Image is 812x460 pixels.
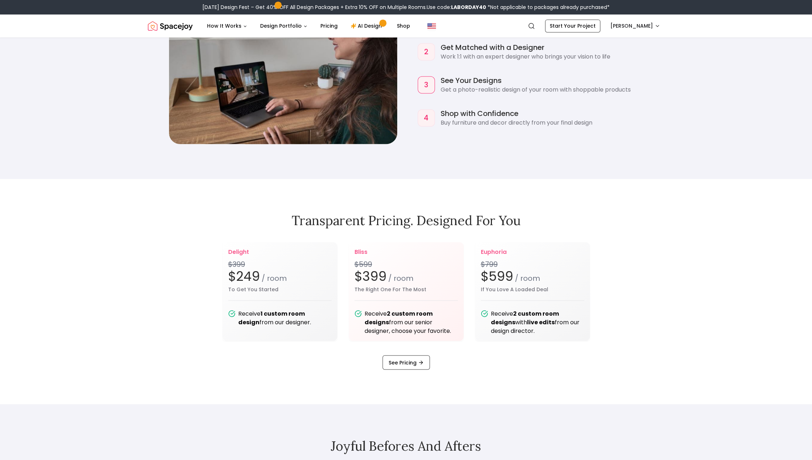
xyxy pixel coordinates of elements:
small: If You Love A Loaded Deal [481,287,584,292]
h4: Shop with Confidence [441,108,662,119]
small: The Right One For The Most [355,287,458,292]
p: $399 [228,259,332,269]
h2: Joyful Befores and Afters [148,438,665,453]
button: Design Portfolio [254,19,313,33]
p: Buy furniture and decor directly from your final design [441,119,662,127]
a: Shop [391,19,416,33]
h4: 2 [424,47,428,57]
p: bliss [355,248,458,256]
small: / room [386,273,413,283]
b: 2 custom room designs [365,309,433,326]
a: Pricing [315,19,343,33]
b: LABORDAY40 [451,4,486,11]
small: / room [513,273,540,283]
h2: Transparent pricing. Designed for you [148,213,665,228]
a: See Pricing [382,355,430,370]
h4: Get Matched with a Designer [441,42,662,52]
b: 2 custom room designs [491,309,559,326]
a: delight$399$249 / roomTo Get You StartedReceive1 custom room designfrom our designer. [222,242,337,341]
nav: Global [148,14,665,37]
div: Shop with Confidence - Buy furniture and decor directly from your final design [415,106,665,130]
div: See Your Designs - Get a photo-realistic design of your room with shoppable products [415,73,665,97]
h4: 3 [424,80,428,90]
nav: Main [201,19,416,33]
div: Receive from our senior designer, choose your favorite. [365,309,458,335]
b: 1 custom room design [238,309,305,326]
p: delight [228,248,332,256]
p: $799 [481,259,584,269]
b: live edits [527,318,555,326]
a: bliss$599$399 / roomThe Right One For The MostReceive2 custom room designsfrom our senior designe... [349,242,464,341]
h4: 4 [424,113,428,123]
h2: $399 [355,269,458,284]
p: Work 1:1 with an expert designer who brings your vision to life [441,52,662,61]
button: [PERSON_NAME] [606,19,665,32]
p: Get a photo-realistic design of your room with shoppable products [441,85,662,94]
img: Spacejoy Logo [148,19,193,33]
h4: See Your Designs [441,75,662,85]
div: Receive with from our design director. [491,309,584,335]
h2: $249 [228,269,332,284]
p: euphoria [481,248,584,256]
button: How It Works [201,19,253,33]
a: Start Your Project [545,19,600,32]
a: euphoria$799$599 / roomIf You Love A Loaded DealReceive2 custom room designswithlive editsfrom ou... [475,242,590,341]
div: [DATE] Design Fest – Get 40% OFF All Design Packages + Extra 10% OFF on Multiple Rooms. [202,4,610,11]
span: *Not applicable to packages already purchased* [486,4,610,11]
a: Spacejoy [148,19,193,33]
div: Receive from our designer. [238,309,332,326]
h2: $599 [481,269,584,284]
small: / room [260,273,287,283]
span: Use code: [427,4,486,11]
div: Get Matched with a Designer - Work 1:1 with an expert designer who brings your vision to life [415,40,665,64]
img: United States [427,22,436,30]
a: AI Design [345,19,390,33]
p: $599 [355,259,458,269]
small: To Get You Started [228,287,332,292]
